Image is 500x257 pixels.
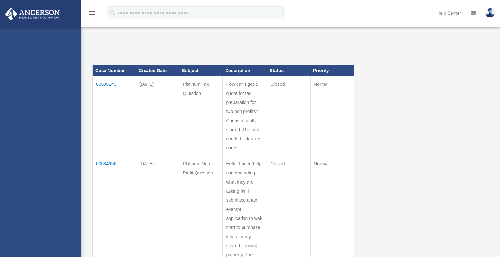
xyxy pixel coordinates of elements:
[109,9,116,16] i: search
[179,65,223,76] th: Subject
[3,8,62,20] img: Anderson Advisors Platinum Portal
[88,9,96,17] i: menu
[223,65,267,76] th: Description
[223,76,267,156] td: How can I get a quote for tax preparation for two non profits? One is recently started. The other...
[136,76,179,156] td: [DATE]
[93,76,136,156] td: 00585143
[267,76,310,156] td: Closed
[485,8,495,18] img: User Pic
[267,65,310,76] th: Status
[93,65,136,76] th: Case Number
[179,76,223,156] td: Platinum Tax Question
[88,11,96,17] a: menu
[311,65,354,76] th: Priority
[311,76,354,156] td: Normal
[136,65,179,76] th: Created Date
